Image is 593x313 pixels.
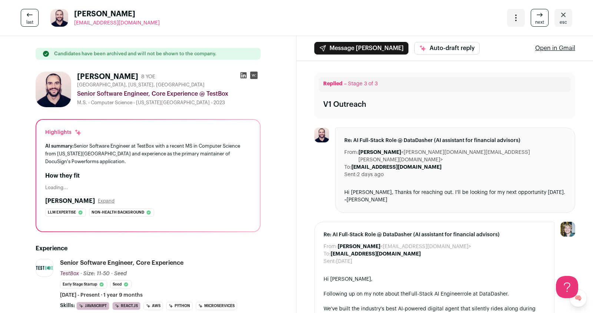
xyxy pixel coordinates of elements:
div: Following up on my note about the role at DataDasher. [324,290,545,298]
img: f48383a6eb174c1d3bda6d510c4e97fed1c0c882a3c835fa9e4ada327ee08295.png [36,266,53,270]
li: React.js [112,302,140,310]
dt: From: [344,149,358,164]
span: · Size: 11-50 [80,271,110,276]
div: 8 YOE [141,73,155,80]
h2: How they fit [45,171,251,180]
dd: <[PERSON_NAME][DOMAIN_NAME][EMAIL_ADDRESS][PERSON_NAME][DOMAIN_NAME]> [358,149,566,164]
span: Non-health background [92,209,144,216]
b: [EMAIL_ADDRESS][DOMAIN_NAME] [331,251,421,257]
p: Candidates have been archived and will not be shown to the company. [54,51,216,57]
div: Hi [PERSON_NAME], Thanks for reaching out. I'll be looking for my next opportunity [DATE]. ~[PERS... [344,189,566,204]
div: Loading... [45,185,251,191]
span: TestBox [60,271,79,276]
dd: <[EMAIL_ADDRESS][DOMAIN_NAME]> [338,243,471,250]
div: Senior Software Engineer at TestBox with a recent MS in Computer Science from [US_STATE][GEOGRAPH... [45,142,251,165]
dt: Sent: [344,171,357,178]
a: [EMAIL_ADDRESS][DOMAIN_NAME] [74,19,160,27]
h2: Experience [36,244,261,253]
span: [PERSON_NAME] [74,9,160,19]
span: Stage 3 of 3 [348,81,378,86]
div: Senior Software Engineer, Core Experience [60,259,183,267]
img: 21834febcec9cd30f4878420498a5c9fdc3503e8a4f95e64413a0d544c868971 [314,128,329,142]
img: 21834febcec9cd30f4878420498a5c9fdc3503e8a4f95e64413a0d544c868971 [36,72,71,107]
button: Expand [98,198,115,204]
dt: To: [324,250,331,258]
dd: [DATE] [336,258,352,265]
b: [PERSON_NAME] [338,244,380,249]
span: Re: AI Full-Stack Role @ DataDasher (AI assistant for financial advisors) [344,137,566,144]
button: Open dropdown [507,9,525,27]
li: Seed [110,280,132,289]
h1: [PERSON_NAME] [77,72,138,82]
span: [EMAIL_ADDRESS][DOMAIN_NAME] [74,20,160,26]
div: Hi [PERSON_NAME], [324,276,545,283]
iframe: Help Scout Beacon - Open [556,276,578,298]
div: V1 Outreach [323,99,366,110]
span: [GEOGRAPHIC_DATA], [US_STATE], [GEOGRAPHIC_DATA] [77,82,205,88]
li: JavaScript [76,302,109,310]
b: [EMAIL_ADDRESS][DOMAIN_NAME] [351,165,441,170]
span: AI summary: [45,144,74,148]
span: – [344,81,347,86]
li: Early Stage Startup [60,280,107,289]
dt: To: [344,164,351,171]
a: next [531,9,549,27]
li: Microservices [196,302,237,310]
span: Llm expertise [48,209,76,216]
span: esc [560,19,567,25]
a: 🧠 [569,289,587,307]
dd: 2 days ago [357,171,384,178]
span: [DATE] - Present · 1 year 9 months [60,291,143,299]
span: next [535,19,544,25]
div: Senior Software Engineer, Core Experience @ TestBox [77,89,261,98]
span: Re: AI Full-Stack Role @ DataDasher (AI assistant for financial advisors) [324,231,545,238]
img: 21834febcec9cd30f4878420498a5c9fdc3503e8a4f95e64413a0d544c868971 [50,9,68,27]
span: · [111,270,113,277]
button: Message [PERSON_NAME] [314,42,408,55]
button: Auto-draft reply [414,42,480,55]
a: last [21,9,39,27]
li: Python [166,302,193,310]
div: Highlights [45,129,82,136]
span: Seed [114,271,127,276]
a: Full-Stack AI Engineer [408,291,462,297]
a: Close [554,9,572,27]
li: AWS [143,302,163,310]
img: 6494470-medium_jpg [560,222,575,237]
dt: From: [324,243,338,250]
b: [PERSON_NAME] [358,150,401,155]
div: M.S. - Computer Science - [US_STATE][GEOGRAPHIC_DATA] - 2023 [77,100,261,106]
span: Replied [323,81,342,86]
dt: Sent: [324,258,336,265]
span: last [26,19,33,25]
h2: [PERSON_NAME] [45,197,95,205]
a: Open in Gmail [535,44,575,53]
span: Skills: [60,302,75,309]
